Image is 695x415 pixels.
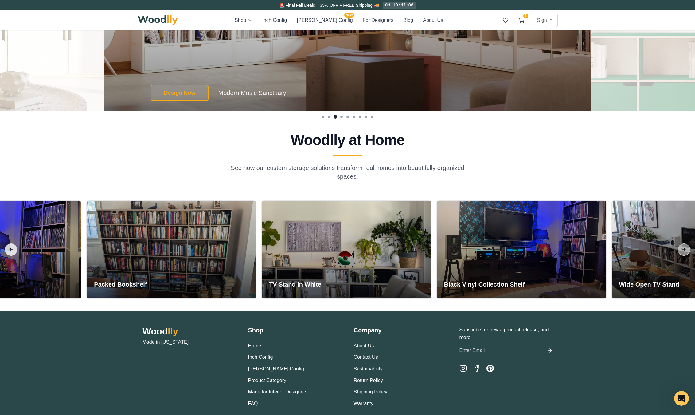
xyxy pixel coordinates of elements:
[423,16,443,24] button: About Us
[94,280,147,289] h3: Packed Bookshelf
[61,192,123,216] button: Messages
[674,391,689,406] iframe: Intercom live chat
[354,389,387,394] a: Shipping Policy
[354,401,373,406] a: Warranty
[269,280,321,289] h3: TV Stand in White
[248,389,308,394] a: Made for Interior Designers
[297,16,353,24] button: [PERSON_NAME] ConfigNEW
[106,10,117,21] div: Close
[12,10,25,22] img: Profile image for Anna
[230,164,466,181] p: See how our custom storage solutions transform real homes into beautifully organized spaces.
[532,14,558,27] button: Sign In
[403,16,413,24] button: Blog
[13,77,103,84] div: Chat with us
[363,16,393,24] button: For Designers
[344,13,354,18] span: NEW
[459,344,544,357] input: Enter Email
[516,15,527,26] button: 1
[151,85,208,101] button: Design Now
[168,326,178,336] span: lly
[354,343,374,348] a: About Us
[383,2,416,9] div: 0d 10:47:06
[354,326,447,334] h3: Company
[12,54,111,65] p: How can we help?
[459,326,553,342] p: Subscribe for news, product release, and more.
[473,365,480,372] a: Facebook
[444,280,525,289] h3: Black Vinyl Collection Shelf
[248,365,304,373] button: [PERSON_NAME] Config
[459,365,467,372] a: Instagram
[486,365,494,372] a: Pinterest
[523,14,528,18] span: 1
[138,15,178,25] img: Woodlly
[279,3,379,8] span: 🚨 Final Fall Deals – 35% OFF + FREE Shipping 🚚
[143,326,236,337] h2: Wood
[354,354,378,360] a: Contact Us
[82,207,103,211] span: Messages
[248,378,287,383] a: Product Category
[235,16,252,24] button: Shop
[248,343,261,348] a: Home
[24,207,37,211] span: Home
[248,326,342,334] h3: Shop
[140,133,555,148] h2: Woodlly at Home
[12,44,111,54] p: Hi there 👋
[143,338,236,346] p: Made in [US_STATE]
[218,89,286,97] p: Modern Music Sanctuary
[262,16,287,24] button: Inch Config
[248,401,258,406] a: FAQ
[6,72,117,89] div: Chat with us
[619,280,680,289] h3: Wide Open TV Stand
[354,378,383,383] a: Return Policy
[354,366,383,371] a: Sustainability
[248,353,273,361] button: Inch Config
